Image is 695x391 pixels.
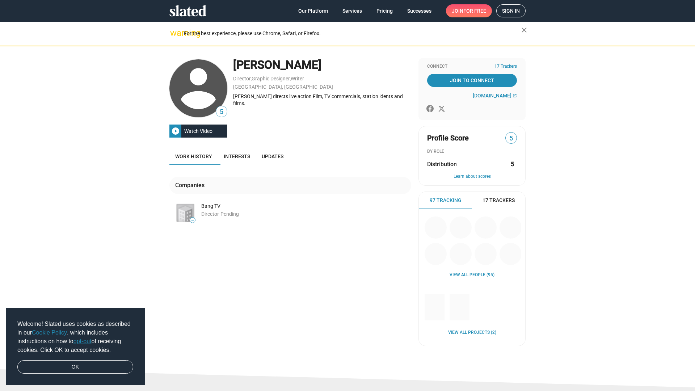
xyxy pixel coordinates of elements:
[450,272,494,278] a: View all People (95)
[170,29,179,37] mat-icon: warning
[175,181,207,189] div: Companies
[181,125,215,138] div: Watch Video
[73,338,92,344] a: opt-out
[427,160,457,168] span: Distribution
[298,4,328,17] span: Our Platform
[262,154,283,159] span: Updates
[427,133,469,143] span: Profile Score
[520,26,528,34] mat-icon: close
[427,149,517,155] div: BY ROLE
[430,197,462,204] span: 97 Tracking
[427,174,517,180] button: Learn about scores
[233,84,333,90] a: [GEOGRAPHIC_DATA], [GEOGRAPHIC_DATA]
[342,4,362,17] span: Services
[201,211,219,217] span: Director
[452,4,486,17] span: Join
[233,57,411,73] div: [PERSON_NAME]
[401,4,437,17] a: Successes
[483,197,515,204] span: 17 Trackers
[171,127,180,135] mat-icon: play_circle_filled
[463,4,486,17] span: for free
[32,329,67,336] a: Cookie Policy
[216,107,227,117] span: 5
[371,4,399,17] a: Pricing
[337,4,368,17] a: Services
[513,93,517,98] mat-icon: open_in_new
[201,203,411,210] div: Bang TV
[494,64,517,70] span: 17 Trackers
[376,4,393,17] span: Pricing
[169,148,218,165] a: Work history
[169,125,227,138] button: Watch Video
[407,4,431,17] span: Successes
[218,148,256,165] a: Interests
[252,76,290,81] a: Graphic Designer
[292,4,334,17] a: Our Platform
[291,76,304,81] a: Writer
[427,64,517,70] div: Connect
[233,93,411,106] div: [PERSON_NAME] directs live action Film, TV commercials, station idents and films.
[233,76,251,81] a: Director
[473,93,517,98] a: [DOMAIN_NAME]
[177,204,194,222] img: Bang TV
[502,5,520,17] span: Sign in
[429,74,515,87] span: Join To Connect
[290,77,291,81] span: ,
[17,320,133,354] span: Welcome! Slated uses cookies as described in our , which includes instructions on how to of recei...
[256,148,289,165] a: Updates
[17,360,133,374] a: dismiss cookie message
[496,4,526,17] a: Sign in
[220,211,239,217] span: Pending
[473,93,511,98] span: [DOMAIN_NAME]
[511,160,514,168] strong: 5
[506,134,517,143] span: 5
[184,29,521,38] div: For the best experience, please use Chrome, Safari, or Firefox.
[175,154,212,159] span: Work history
[448,330,496,336] a: View all Projects (2)
[446,4,492,17] a: Joinfor free
[224,154,250,159] span: Interests
[427,74,517,87] a: Join To Connect
[6,308,145,386] div: cookieconsent
[190,218,195,222] span: —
